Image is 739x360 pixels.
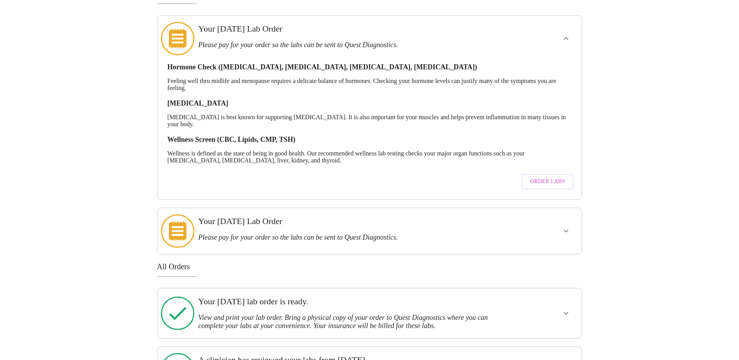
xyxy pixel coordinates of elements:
p: Wellness is defined as the state of being in good health. Our recommended wellness lab testing ch... [168,150,572,164]
h3: Please pay for your order so the labs can be sent to Quest Diagnostics. [198,233,499,242]
button: show more [557,222,575,240]
h3: Your [DATE] Lab Order [198,24,499,34]
h3: [MEDICAL_DATA] [168,99,572,108]
h3: Wellness Screen (CBC, Lipids, CMP, TSH) [168,136,572,144]
p: [MEDICAL_DATA] is best known for supporting [MEDICAL_DATA]. It is also important for your muscles... [168,114,572,128]
button: show more [557,304,575,323]
p: Feeling well thru midlife and menopause requires a delicate balance of hormones. Checking your ho... [168,78,572,92]
h3: Your [DATE] Lab Order [198,216,499,226]
button: show more [557,29,575,48]
h3: All Orders [157,262,582,271]
h3: Hormone Check ([MEDICAL_DATA], [MEDICAL_DATA], [MEDICAL_DATA], [MEDICAL_DATA]) [168,63,572,71]
span: Order Labs [530,177,565,187]
h3: Please pay for your order so the labs can be sent to Quest Diagnostics. [198,41,499,49]
a: Order Labs [520,170,575,193]
h3: Your [DATE] lab order is ready. [198,296,499,307]
button: Order Labs [522,174,573,189]
h3: View and print your lab order. Bring a physical copy of your order to Quest Diagnostics where you... [198,314,499,330]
